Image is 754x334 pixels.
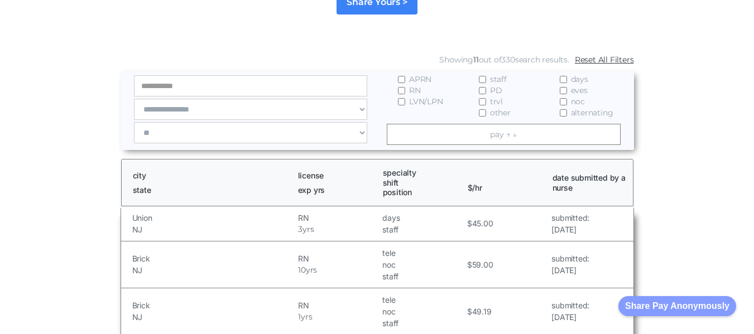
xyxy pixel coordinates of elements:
[382,294,464,306] h5: tele
[490,85,502,96] span: PD
[490,74,507,85] span: staff
[383,178,458,188] h1: shift
[382,212,464,224] h5: days
[298,171,373,181] h1: license
[551,311,589,323] h5: [DATE]
[133,171,288,181] h1: city
[298,264,306,276] h5: 10
[472,217,493,229] h5: 45.00
[571,74,588,85] span: days
[479,76,486,83] input: staff
[479,109,486,117] input: other
[551,299,589,323] a: submitted:[DATE]
[618,296,736,316] button: Share Pay Anonymously
[468,173,542,192] h1: $/hr
[479,87,486,94] input: PD
[571,96,585,107] span: noc
[382,317,464,329] h5: staff
[467,306,472,317] h5: $
[132,253,296,264] h5: Brick
[560,98,567,105] input: noc
[382,247,464,259] h5: tele
[551,212,589,224] h5: submitted:
[382,224,464,235] h5: staff
[490,96,503,107] span: trvl
[501,55,515,65] span: 330
[132,264,296,276] h5: NJ
[298,224,302,235] h5: 3
[132,299,296,311] h5: Brick
[575,54,634,65] a: Reset All Filters
[479,98,486,105] input: trvl
[571,85,588,96] span: eves
[473,55,479,65] span: 11
[560,76,567,83] input: days
[551,253,589,264] h5: submitted:
[398,87,405,94] input: RN
[409,74,431,85] span: APRN
[133,185,288,195] h1: state
[490,107,511,118] span: other
[132,212,296,224] h5: Union
[551,212,589,235] a: submitted:[DATE]
[383,168,458,178] h1: specialty
[409,85,421,96] span: RN
[298,253,380,264] h5: RN
[383,187,458,197] h1: position
[551,224,589,235] h5: [DATE]
[382,259,464,270] h5: noc
[121,51,634,150] form: Email Form
[306,264,317,276] h5: yrs
[551,299,589,311] h5: submitted:
[398,76,405,83] input: APRN
[132,311,296,323] h5: NJ
[467,259,472,270] h5: $
[551,253,589,276] a: submitted:[DATE]
[551,264,589,276] h5: [DATE]
[387,124,621,145] a: pay ↑ ↓
[298,185,373,195] h1: exp yrs
[560,109,567,117] input: alternating
[382,306,464,317] h5: noc
[298,212,380,224] h5: RN
[301,311,312,323] h5: yrs
[382,270,464,282] h5: staff
[409,96,443,107] span: LVN/LPN
[553,173,627,192] h1: date submitted by a nurse
[472,306,492,317] h5: 49.19
[398,98,405,105] input: LVN/LPN
[560,87,567,94] input: eves
[132,224,296,235] h5: NJ
[472,259,493,270] h5: 59.00
[571,107,613,118] span: alternating
[467,217,472,229] h5: $
[298,299,380,311] h5: RN
[439,54,569,65] div: Showing out of search results.
[302,224,314,235] h5: yrs
[298,311,301,323] h5: 1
